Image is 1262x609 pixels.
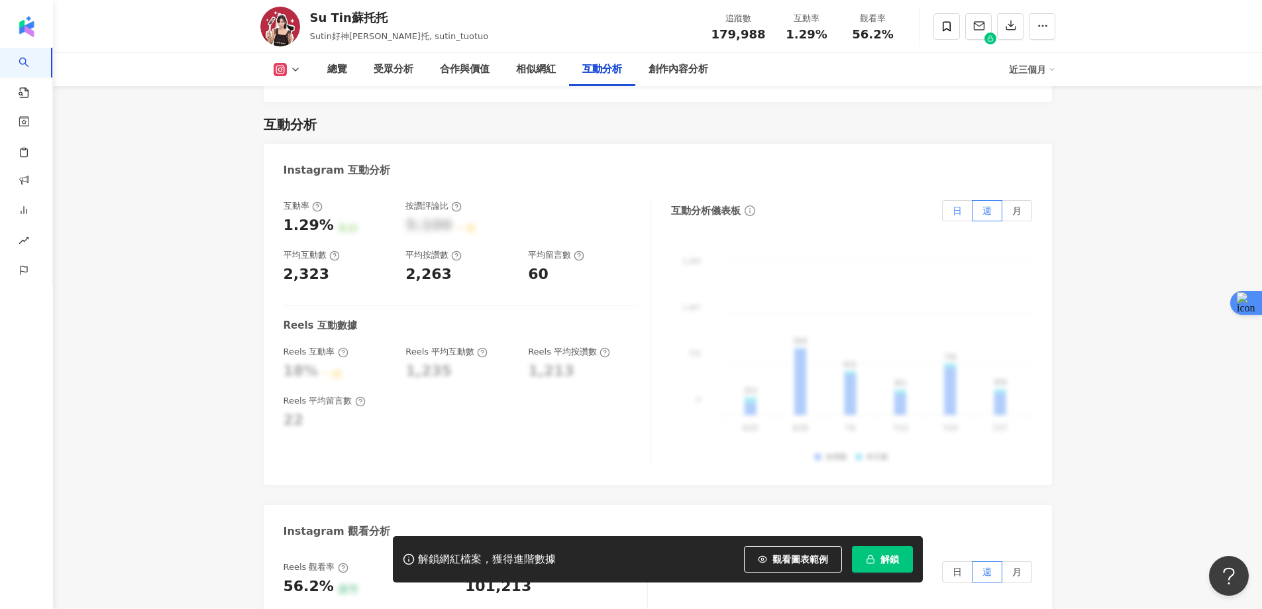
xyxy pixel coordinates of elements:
[649,62,708,78] div: 創作內容分析
[405,346,488,358] div: Reels 平均互動數
[528,264,549,285] div: 60
[1012,205,1022,216] span: 月
[264,115,317,134] div: 互動分析
[260,7,300,46] img: KOL Avatar
[327,62,347,78] div: 總覽
[880,554,899,565] span: 解鎖
[516,62,556,78] div: 相似網紅
[711,27,766,41] span: 179,988
[440,62,490,78] div: 合作與價值
[582,62,622,78] div: 互動分析
[418,553,556,567] div: 解鎖網紅檔案，獲得進階數據
[982,205,992,216] span: 週
[465,577,531,597] div: 101,213
[782,12,832,25] div: 互動率
[852,546,913,573] button: 解鎖
[711,12,766,25] div: 追蹤數
[284,215,334,236] div: 1.29%
[405,264,452,285] div: 2,263
[953,205,962,216] span: 日
[848,12,898,25] div: 觀看率
[19,48,45,99] a: search
[16,16,37,37] img: logo icon
[19,227,29,257] span: rise
[528,249,584,261] div: 平均留言數
[284,249,340,261] div: 平均互動數
[284,524,391,539] div: Instagram 觀看分析
[284,163,391,178] div: Instagram 互動分析
[743,203,757,218] span: info-circle
[284,577,334,597] div: 56.2%
[1009,59,1055,80] div: 近三個月
[405,249,462,261] div: 平均按讚數
[405,200,462,212] div: 按讚評論比
[284,346,348,358] div: Reels 互動率
[374,62,413,78] div: 受眾分析
[310,31,489,41] span: Sutin好神[PERSON_NAME]托, sutin_tuotuo
[786,28,827,41] span: 1.29%
[852,28,893,41] span: 56.2%
[671,204,741,218] div: 互動分析儀表板
[284,395,366,407] div: Reels 平均留言數
[310,9,489,26] div: Su Tin蘇托托
[744,546,842,573] button: 觀看圖表範例
[528,346,610,358] div: Reels 平均按讚數
[284,264,330,285] div: 2,323
[772,554,828,565] span: 觀看圖表範例
[284,200,323,212] div: 互動率
[284,319,357,333] div: Reels 互動數據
